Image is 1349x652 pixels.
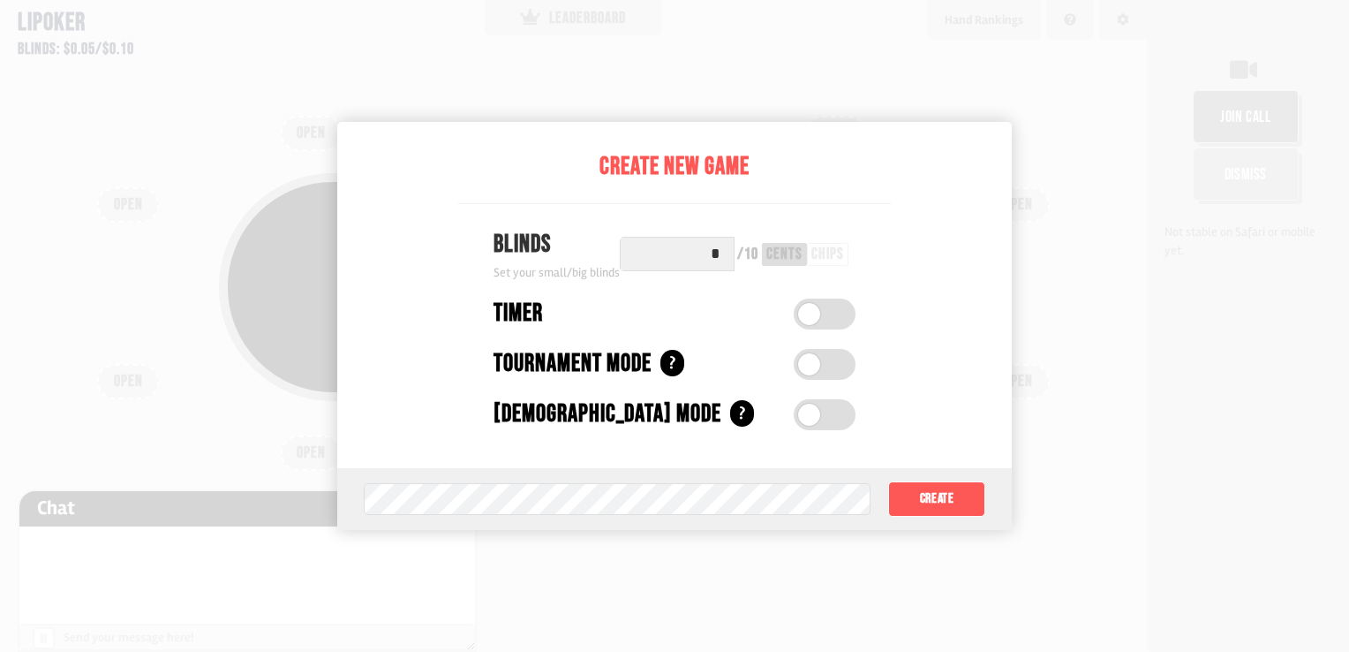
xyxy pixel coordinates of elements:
[494,226,620,263] div: Blinds
[494,396,721,433] div: [DEMOGRAPHIC_DATA] Mode
[730,400,754,427] div: ?
[494,345,652,383] div: Tournament Mode
[660,350,684,376] div: ?
[494,295,543,332] div: Timer
[494,263,620,282] div: Set your small/big blinds
[458,148,891,186] div: Create New Game
[811,246,844,262] div: chips
[737,246,758,262] div: / 10
[888,481,985,517] button: Create
[766,246,803,262] div: cents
